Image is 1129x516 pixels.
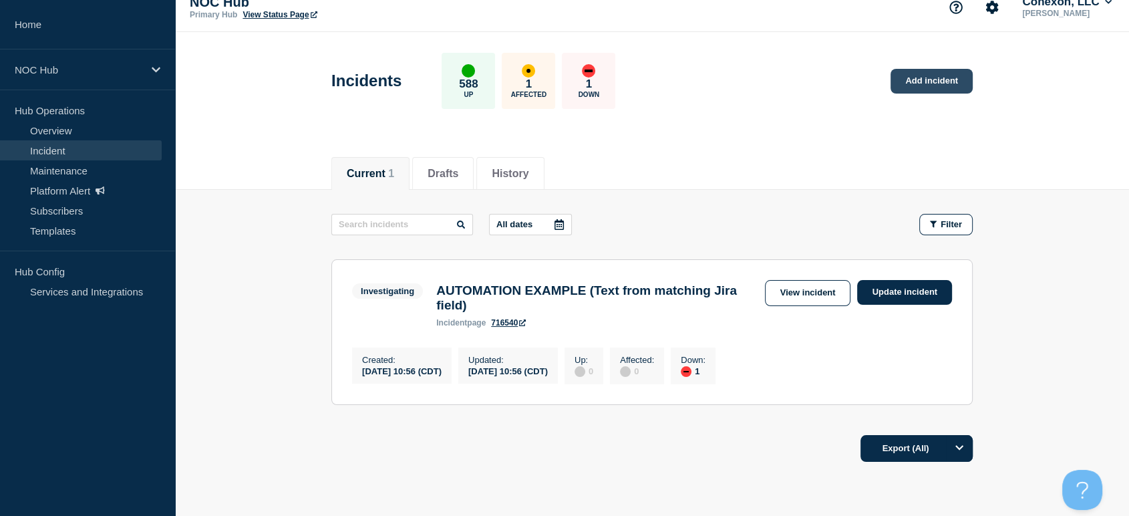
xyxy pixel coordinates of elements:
[489,214,572,235] button: All dates
[575,355,593,365] p: Up :
[1062,470,1102,510] iframe: Help Scout Beacon - Open
[436,283,758,313] h3: AUTOMATION EXAMPLE (Text from matching Jira field)
[765,280,851,306] a: View incident
[586,78,592,91] p: 1
[468,365,548,376] div: [DATE] 10:56 (CDT)
[681,365,705,377] div: 1
[946,435,973,462] button: Options
[620,355,654,365] p: Affected :
[620,365,654,377] div: 0
[468,355,548,365] p: Updated :
[511,91,546,98] p: Affected
[681,366,691,377] div: down
[919,214,973,235] button: Filter
[526,78,532,91] p: 1
[362,365,442,376] div: [DATE] 10:56 (CDT)
[1019,9,1114,18] p: [PERSON_NAME]
[575,365,593,377] div: 0
[891,69,973,94] a: Add incident
[857,280,952,305] a: Update incident
[941,219,962,229] span: Filter
[243,10,317,19] a: View Status Page
[362,355,442,365] p: Created :
[492,168,528,180] button: History
[352,283,423,299] span: Investigating
[860,435,973,462] button: Export (All)
[579,91,600,98] p: Down
[331,72,401,90] h1: Incidents
[582,64,595,78] div: down
[496,219,532,229] p: All dates
[436,318,467,328] span: incident
[15,64,143,76] p: NOC Hub
[522,64,535,78] div: affected
[190,10,237,19] p: Primary Hub
[331,214,473,235] input: Search incidents
[681,355,705,365] p: Down :
[491,318,526,328] a: 716540
[459,78,478,91] p: 588
[388,168,394,179] span: 1
[620,366,631,377] div: disabled
[436,318,486,328] p: page
[347,168,394,180] button: Current 1
[464,91,473,98] p: Up
[462,64,475,78] div: up
[575,366,585,377] div: disabled
[428,168,458,180] button: Drafts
